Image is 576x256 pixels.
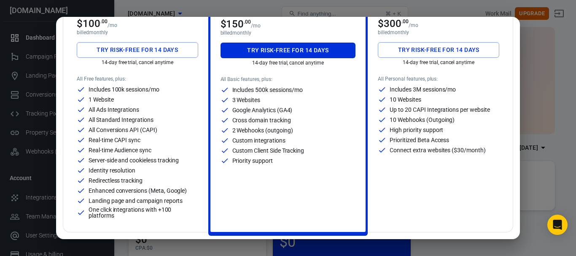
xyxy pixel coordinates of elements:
span: $300 [378,18,409,30]
span: $100 [77,18,108,30]
p: Identity resolution [89,167,135,173]
p: High priority support [390,127,443,133]
p: Includes 100k sessions/mo [89,86,159,92]
p: /mo [409,22,418,28]
p: 3 Websites [232,97,261,103]
p: Custom integrations [232,137,285,143]
p: 10 Websites [390,97,421,102]
p: All Conversions API (CAPI) [89,127,157,133]
p: billed monthly [378,30,499,35]
p: Enhanced conversions (Meta, Google) [89,188,187,194]
p: Connect extra websites ($30/month) [390,147,485,153]
p: billed monthly [221,30,356,36]
p: Cross domain tracking [232,117,291,123]
p: 14-day free trial, cancel anytime [221,60,356,66]
p: Custom Client Side Tracking [232,148,304,154]
p: Google Analytics (GA4) [232,107,293,113]
p: Includes 500k sessions/mo [232,87,303,93]
p: Up to 20 CAPI Integrations per website [390,107,490,113]
p: /mo [108,22,117,28]
p: Includes 3M sessions/mo [390,86,456,92]
span: $150 [221,18,251,30]
sup: .00 [401,19,409,24]
p: 10 Webhooks (Outgoing) [390,117,455,123]
button: Try risk-free for 14 days [221,43,356,58]
p: /mo [251,23,261,29]
p: One click integrations with +100 platforms [89,207,198,218]
sup: .00 [100,19,108,24]
p: All Ads Integrations [89,107,139,113]
p: Real-time Audience sync [89,147,151,153]
p: All Basic features, plus: [221,76,356,82]
p: 14-day free trial, cancel anytime [378,59,499,65]
button: Try risk-free for 14 days [378,42,499,58]
p: All Free features, plus: [77,76,198,82]
p: Landing page and campaign reports [89,198,183,204]
p: 2 Webhooks (outgoing) [232,127,293,133]
p: 1 Website [89,97,114,102]
p: 14-day free trial, cancel anytime [77,59,198,65]
p: All Standard Integrations [89,117,153,123]
p: All Personal features, plus: [378,76,499,82]
p: Redirectless tracking [89,178,143,183]
button: Try risk-free for 14 days [77,42,198,58]
p: Server-side and cookieless tracking [89,157,179,163]
p: billed monthly [77,30,198,35]
sup: .00 [244,19,251,25]
div: Open Intercom Messenger [547,215,568,235]
p: Priority support [232,158,273,164]
p: Real-time CAPI sync [89,137,140,143]
p: Prioritized Beta Access [390,137,449,143]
